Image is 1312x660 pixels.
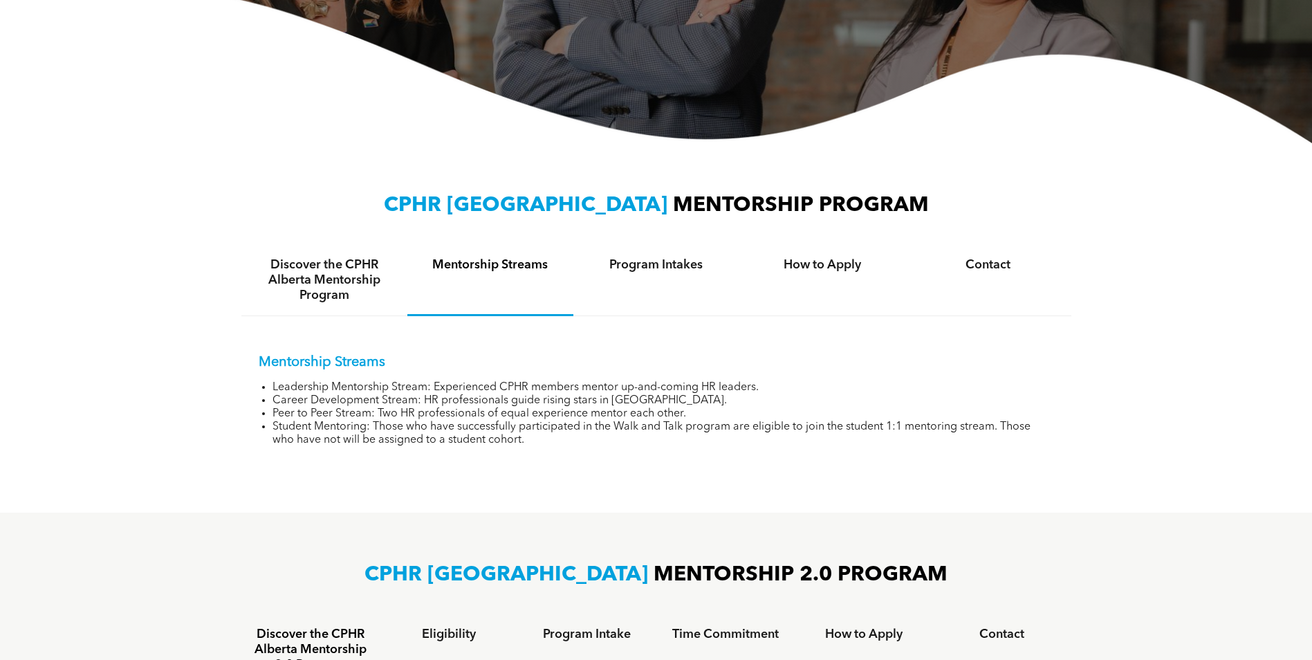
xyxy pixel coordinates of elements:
h4: How to Apply [807,627,921,642]
h4: How to Apply [752,257,893,273]
h4: Program Intakes [586,257,727,273]
span: MENTORSHIP PROGRAM [673,195,929,216]
h4: Mentorship Streams [420,257,561,273]
li: Career Development Stream: HR professionals guide rising stars in [GEOGRAPHIC_DATA]. [272,394,1054,407]
span: MENTORSHIP 2.0 PROGRAM [654,565,948,585]
h4: Discover the CPHR Alberta Mentorship Program [254,257,395,303]
h4: Eligibility [392,627,506,642]
p: Mentorship Streams [259,354,1054,371]
li: Leadership Mentorship Stream: Experienced CPHR members mentor up-and-coming HR leaders. [272,381,1054,394]
h4: Contact [918,257,1059,273]
span: CPHR [GEOGRAPHIC_DATA] [364,565,648,585]
h4: Contact [945,627,1059,642]
li: Student Mentoring: Those who have successfully participated in the Walk and Talk program are elig... [272,421,1054,447]
h4: Program Intake [530,627,644,642]
span: CPHR [GEOGRAPHIC_DATA] [384,195,667,216]
li: Peer to Peer Stream: Two HR professionals of equal experience mentor each other. [272,407,1054,421]
h4: Time Commitment [669,627,782,642]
